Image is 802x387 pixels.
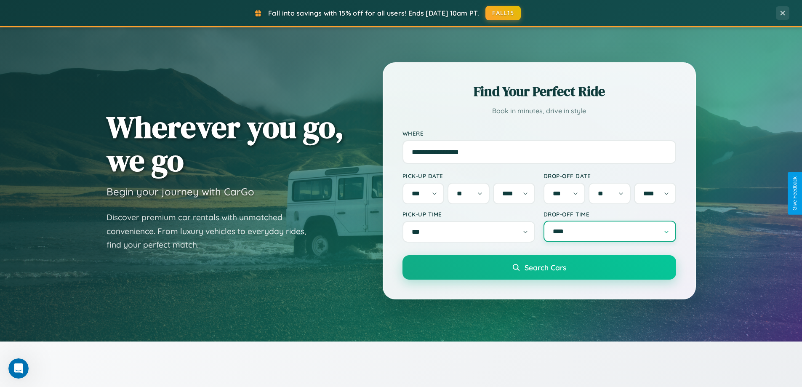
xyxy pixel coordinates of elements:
[8,358,29,379] iframe: Intercom live chat
[402,105,676,117] p: Book in minutes, drive in style
[402,211,535,218] label: Pick-up Time
[544,172,676,179] label: Drop-off Date
[268,9,479,17] span: Fall into savings with 15% off for all users! Ends [DATE] 10am PT.
[402,130,676,137] label: Where
[792,176,798,211] div: Give Feedback
[107,110,344,177] h1: Wherever you go, we go
[402,172,535,179] label: Pick-up Date
[107,211,317,252] p: Discover premium car rentals with unmatched convenience. From luxury vehicles to everyday rides, ...
[107,185,254,198] h3: Begin your journey with CarGo
[485,6,521,20] button: FALL15
[402,82,676,101] h2: Find Your Perfect Ride
[525,263,566,272] span: Search Cars
[402,255,676,280] button: Search Cars
[544,211,676,218] label: Drop-off Time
